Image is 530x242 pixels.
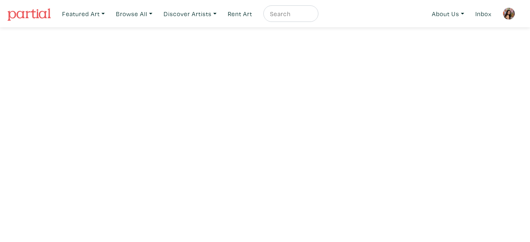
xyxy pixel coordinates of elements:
a: Featured Art [58,5,108,22]
a: Inbox [472,5,495,22]
a: Browse All [112,5,156,22]
img: phpThumb.php [503,7,515,20]
input: Search [269,9,311,19]
a: Rent Art [224,5,256,22]
a: About Us [428,5,468,22]
a: Discover Artists [160,5,220,22]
